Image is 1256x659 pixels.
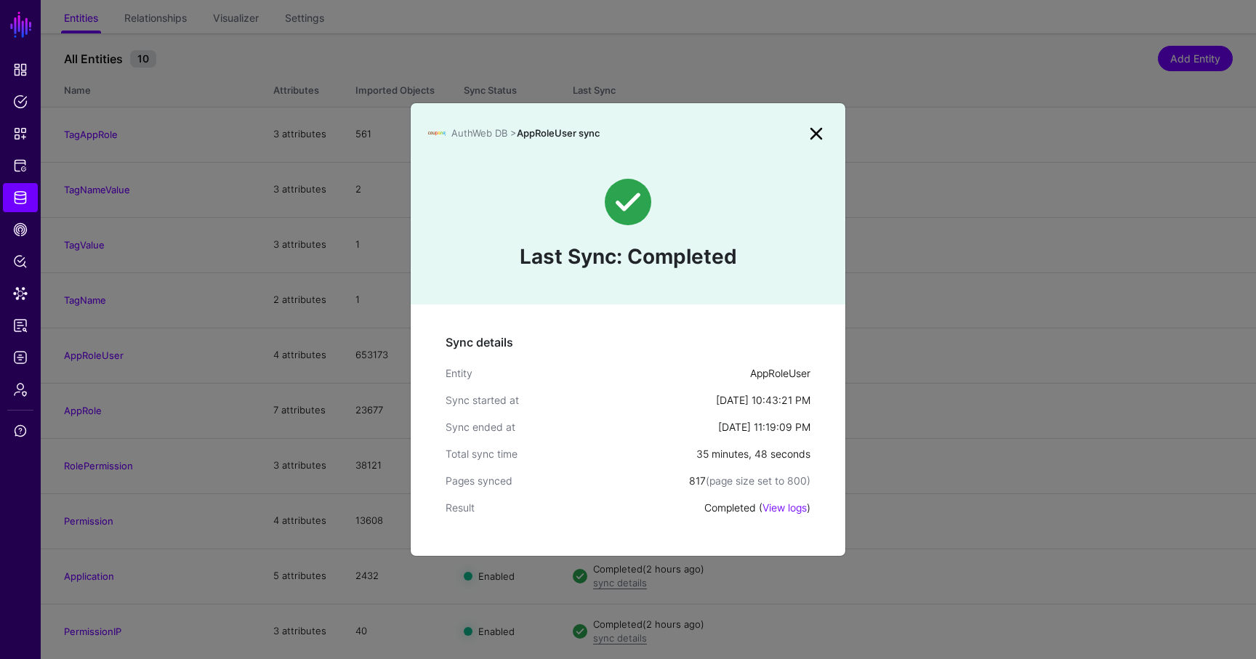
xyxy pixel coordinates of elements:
[716,392,810,408] div: [DATE] 10:43:21 PM
[704,500,810,515] div: Completed ( )
[446,473,689,488] div: Pages synced
[706,474,810,487] span: (page size set to 800)
[446,500,704,515] div: Result
[428,243,828,272] h4: Last Sync: Completed
[446,419,718,434] div: Sync ended at
[428,125,446,142] img: svg+xml;base64,PHN2ZyBpZD0iTG9nbyIgeG1sbnM9Imh0dHA6Ly93d3cudzMub3JnLzIwMDAvc3ZnIiB3aWR0aD0iMTIxLj...
[446,392,716,408] div: Sync started at
[451,127,517,139] span: AuthWeb DB >
[446,446,696,461] div: Total sync time
[689,473,810,488] div: 817
[696,446,810,461] div: 35 minutes, 48 seconds
[446,365,750,381] div: Entity
[451,128,805,140] h3: AppRoleUser sync
[762,501,807,514] a: View logs
[750,365,810,381] div: AppRoleUser
[446,333,810,351] h5: Sync details
[718,419,810,434] div: [DATE] 11:19:09 PM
